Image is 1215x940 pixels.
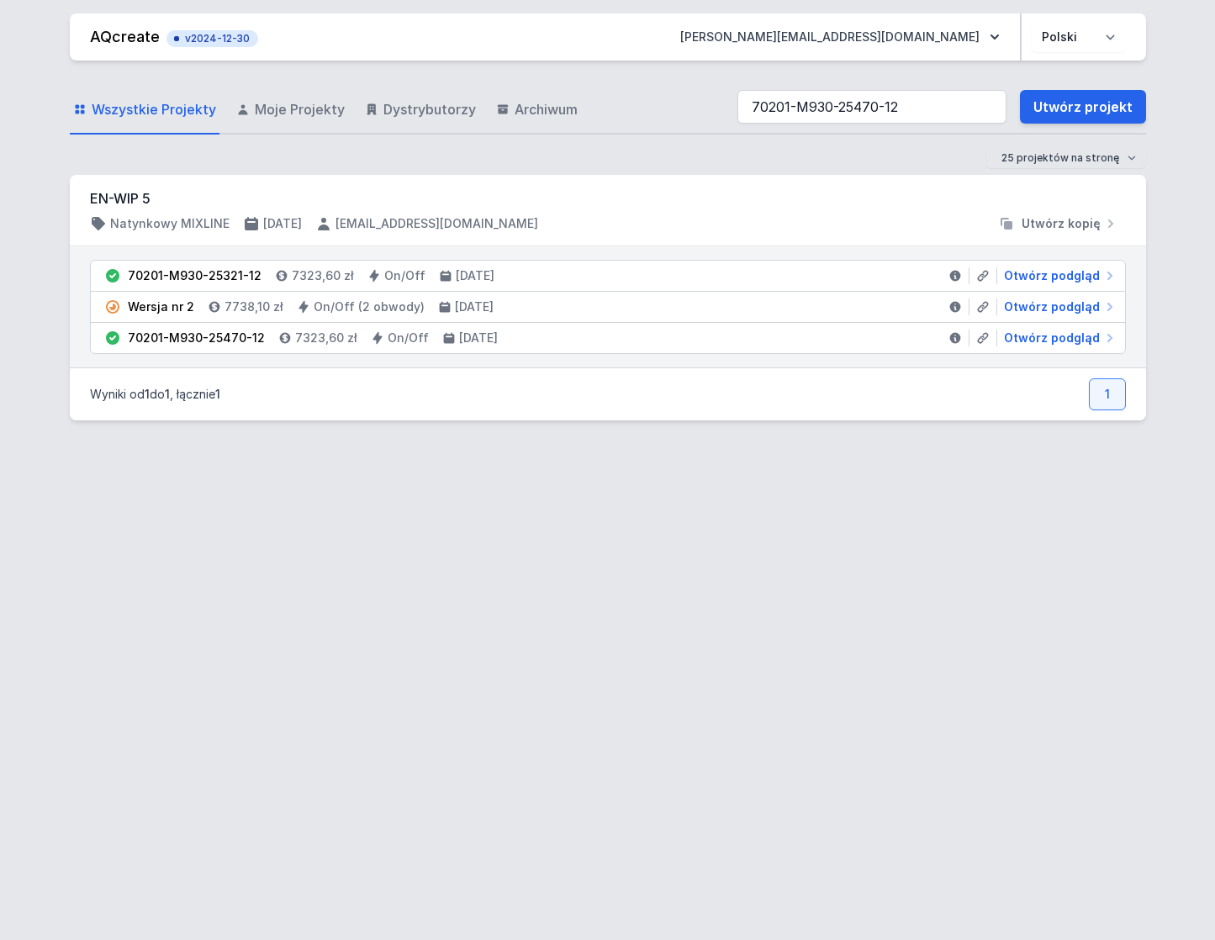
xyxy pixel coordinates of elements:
[92,99,216,119] span: Wszystkie Projekty
[128,298,194,315] div: Wersja nr 2
[515,99,578,119] span: Archiwum
[233,86,348,135] a: Moje Projekty
[175,32,250,45] span: v2024-12-30
[997,267,1118,284] a: Otwórz podgląd
[384,267,425,284] h4: On/Off
[165,387,170,401] span: 1
[128,267,261,284] div: 70201-M930-25321-12
[314,298,425,315] h4: On/Off (2 obwody)
[104,298,121,315] img: pending.svg
[493,86,581,135] a: Archiwum
[295,330,357,346] h4: 7323,60 zł
[1004,330,1100,346] span: Otwórz podgląd
[1004,298,1100,315] span: Otwórz podgląd
[1022,215,1101,232] span: Utwórz kopię
[215,387,220,401] span: 1
[145,387,150,401] span: 1
[110,215,230,232] h4: Natynkowy MIXLINE
[667,22,1013,52] button: [PERSON_NAME][EMAIL_ADDRESS][DOMAIN_NAME]
[1089,378,1126,410] a: 1
[128,330,265,346] div: 70201-M930-25470-12
[997,298,1118,315] a: Otwórz podgląd
[90,188,1126,209] h3: EN-WIP 5
[997,330,1118,346] a: Otwórz podgląd
[388,330,429,346] h4: On/Off
[263,215,302,232] h4: [DATE]
[456,267,494,284] h4: [DATE]
[991,215,1126,232] button: Utwórz kopię
[90,386,220,403] p: Wyniki od do , łącznie
[70,86,219,135] a: Wszystkie Projekty
[90,28,160,45] a: AQcreate
[255,99,345,119] span: Moje Projekty
[737,90,1006,124] input: Szukaj wśród projektów i wersji...
[455,298,494,315] h4: [DATE]
[292,267,354,284] h4: 7323,60 zł
[1032,22,1126,52] select: Wybierz język
[166,27,258,47] button: v2024-12-30
[459,330,498,346] h4: [DATE]
[1004,267,1100,284] span: Otwórz podgląd
[225,298,283,315] h4: 7738,10 zł
[1020,90,1146,124] a: Utwórz projekt
[383,99,476,119] span: Dystrybutorzy
[335,215,538,232] h4: [EMAIL_ADDRESS][DOMAIN_NAME]
[362,86,479,135] a: Dystrybutorzy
